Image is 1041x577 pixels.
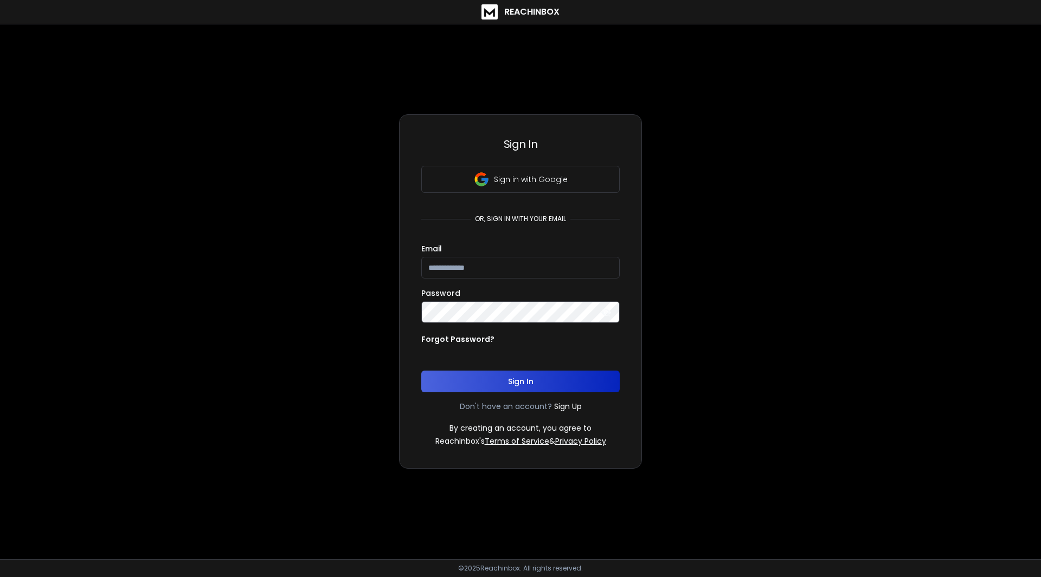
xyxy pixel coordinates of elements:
[504,5,560,18] h1: ReachInbox
[481,4,560,20] a: ReachInbox
[421,334,494,345] p: Forgot Password?
[481,4,498,20] img: logo
[449,423,592,433] p: By creating an account, you agree to
[494,174,568,185] p: Sign in with Google
[421,166,620,193] button: Sign in with Google
[471,215,570,223] p: or, sign in with your email
[421,245,442,252] label: Email
[555,436,606,446] a: Privacy Policy
[435,436,606,446] p: ReachInbox's &
[554,401,582,412] a: Sign Up
[421,289,460,297] label: Password
[421,137,620,152] h3: Sign In
[460,401,552,412] p: Don't have an account?
[421,371,620,392] button: Sign In
[458,564,583,573] p: © 2025 Reachinbox. All rights reserved.
[485,436,549,446] a: Terms of Service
